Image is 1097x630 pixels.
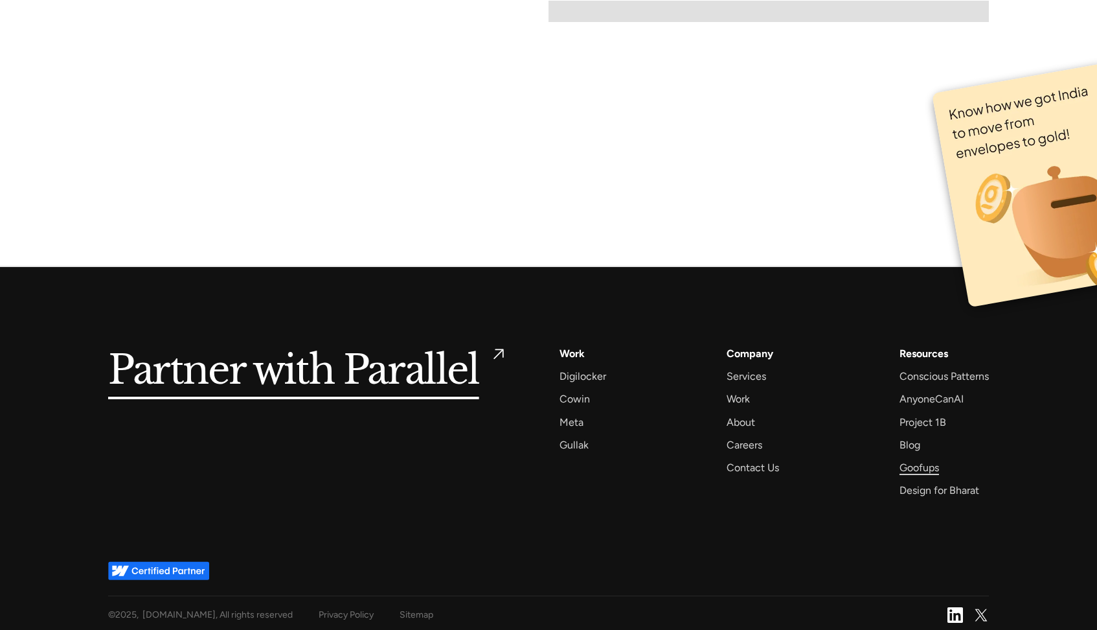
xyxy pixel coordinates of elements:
a: Services [727,367,766,385]
a: Gullak [560,436,589,454]
a: Cowin [560,390,590,408]
h5: Partner with Parallel [108,345,479,397]
a: Project 1B [899,414,946,431]
a: Sitemap [400,607,433,623]
a: AnyoneCanAI [899,390,964,408]
a: Company [727,345,773,362]
a: Careers [727,436,762,454]
div: Resources [899,345,948,362]
a: Blog [899,436,920,454]
a: Work [560,345,585,362]
a: Work [727,390,750,408]
a: Privacy Policy [319,607,374,623]
span: 2025 [115,609,137,620]
a: Partner with Parallel [108,345,508,397]
a: Digilocker [560,367,606,385]
a: About [727,414,755,431]
a: Conscious Patterns [899,367,989,385]
a: Goofups [899,459,939,476]
a: Meta [560,414,583,431]
a: Design for Bharat [899,482,979,499]
div: © , [DOMAIN_NAME], All rights reserved [108,607,293,623]
a: Contact Us [727,459,779,476]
